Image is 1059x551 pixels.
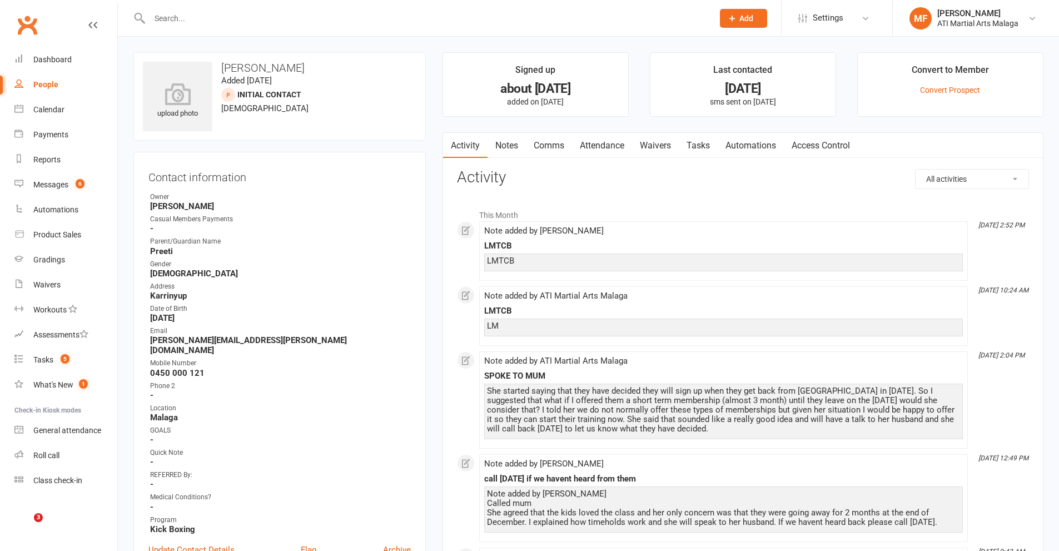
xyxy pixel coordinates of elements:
strong: [PERSON_NAME] [150,201,411,211]
div: Roll call [33,451,59,460]
div: ATI Martial Arts Malaga [937,18,1018,28]
span: Add [739,14,753,23]
div: Email [150,326,411,336]
div: REFERRED By: [150,470,411,480]
div: She started saying that they have decided they will sign up when they get back from [GEOGRAPHIC_D... [487,386,960,434]
div: Class check-in [33,476,82,485]
strong: - [150,390,411,400]
div: Payments [33,130,68,139]
div: [PERSON_NAME] [937,8,1018,18]
iframe: Intercom live chat [11,513,38,540]
i: [DATE] 2:04 PM [978,351,1025,359]
div: MF [909,7,932,29]
time: Added [DATE] [221,76,272,86]
strong: Karrinyup [150,291,411,301]
a: Tasks [679,133,718,158]
a: Waivers [632,133,679,158]
div: Address [150,281,411,292]
a: Dashboard [14,47,117,72]
span: 6 [76,179,84,188]
a: People [14,72,117,97]
div: upload photo [143,83,212,120]
button: Add [720,9,767,28]
h3: Contact information [148,167,411,183]
div: Messages [33,180,68,189]
div: Automations [33,205,78,214]
div: Location [150,403,411,414]
div: Workouts [33,305,67,314]
span: 5 [61,354,69,364]
div: Last contacted [713,63,772,83]
div: Quick Note [150,448,411,458]
div: Tasks [33,355,53,364]
p: sms sent on [DATE] [660,97,826,106]
a: Reports [14,147,117,172]
div: Phone 2 [150,381,411,391]
div: Note added by [PERSON_NAME] Called mum She agreed that the kids loved the class and her only conc... [487,489,960,527]
h3: [PERSON_NAME] [143,62,416,74]
div: Product Sales [33,230,81,239]
div: Dashboard [33,55,72,64]
div: Note added by ATI Martial Arts Malaga [484,356,963,366]
div: Casual Members Payments [150,214,411,225]
i: [DATE] 2:52 PM [978,221,1025,229]
strong: - [150,435,411,445]
a: Product Sales [14,222,117,247]
div: [DATE] [660,83,826,95]
div: LMTCB [487,256,960,266]
span: 1 [79,379,88,389]
i: [DATE] 12:49 PM [978,454,1028,462]
strong: - [150,224,411,234]
strong: Kick Boxing [150,524,411,534]
i: [DATE] 10:24 AM [978,286,1028,294]
strong: Preeti [150,246,411,256]
div: People [33,80,58,89]
a: Calendar [14,97,117,122]
div: Reports [33,155,61,164]
strong: 0450 000 121 [150,368,411,378]
div: Convert to Member [912,63,989,83]
a: Gradings [14,247,117,272]
strong: [DATE] [150,313,411,323]
strong: - [150,479,411,489]
div: Mobile Number [150,358,411,369]
div: Gradings [33,255,65,264]
a: Clubworx [13,11,41,39]
div: Waivers [33,280,61,289]
a: Convert Prospect [920,86,980,95]
div: Note added by ATI Martial Arts Malaga [484,291,963,301]
div: Calendar [33,105,64,114]
div: call [DATE] if we havent heard from them [484,474,963,484]
div: Program [150,515,411,525]
span: [DEMOGRAPHIC_DATA] [221,103,309,113]
strong: [PERSON_NAME][EMAIL_ADDRESS][PERSON_NAME][DOMAIN_NAME] [150,335,411,355]
div: Owner [150,192,411,202]
a: Access Control [784,133,858,158]
a: Automations [718,133,784,158]
a: Tasks 5 [14,348,117,373]
a: Comms [526,133,572,158]
a: Payments [14,122,117,147]
div: about [DATE] [453,83,618,95]
a: Roll call [14,443,117,468]
div: Assessments [33,330,88,339]
div: SPOKE TO MUM [484,371,963,381]
div: Parent/Guardian Name [150,236,411,247]
a: General attendance kiosk mode [14,418,117,443]
p: added on [DATE] [453,97,618,106]
h3: Activity [457,169,1029,186]
a: Messages 6 [14,172,117,197]
strong: - [150,457,411,467]
a: Activity [443,133,488,158]
strong: - [150,502,411,512]
div: LMTCB [484,241,963,251]
a: What's New1 [14,373,117,398]
div: LMTCB [484,306,963,316]
input: Search... [146,11,705,26]
div: Medical Conditions? [150,492,411,503]
a: Assessments [14,322,117,348]
a: Workouts [14,297,117,322]
div: What's New [33,380,73,389]
div: GOALS [150,425,411,436]
div: Note added by [PERSON_NAME] [484,459,963,469]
